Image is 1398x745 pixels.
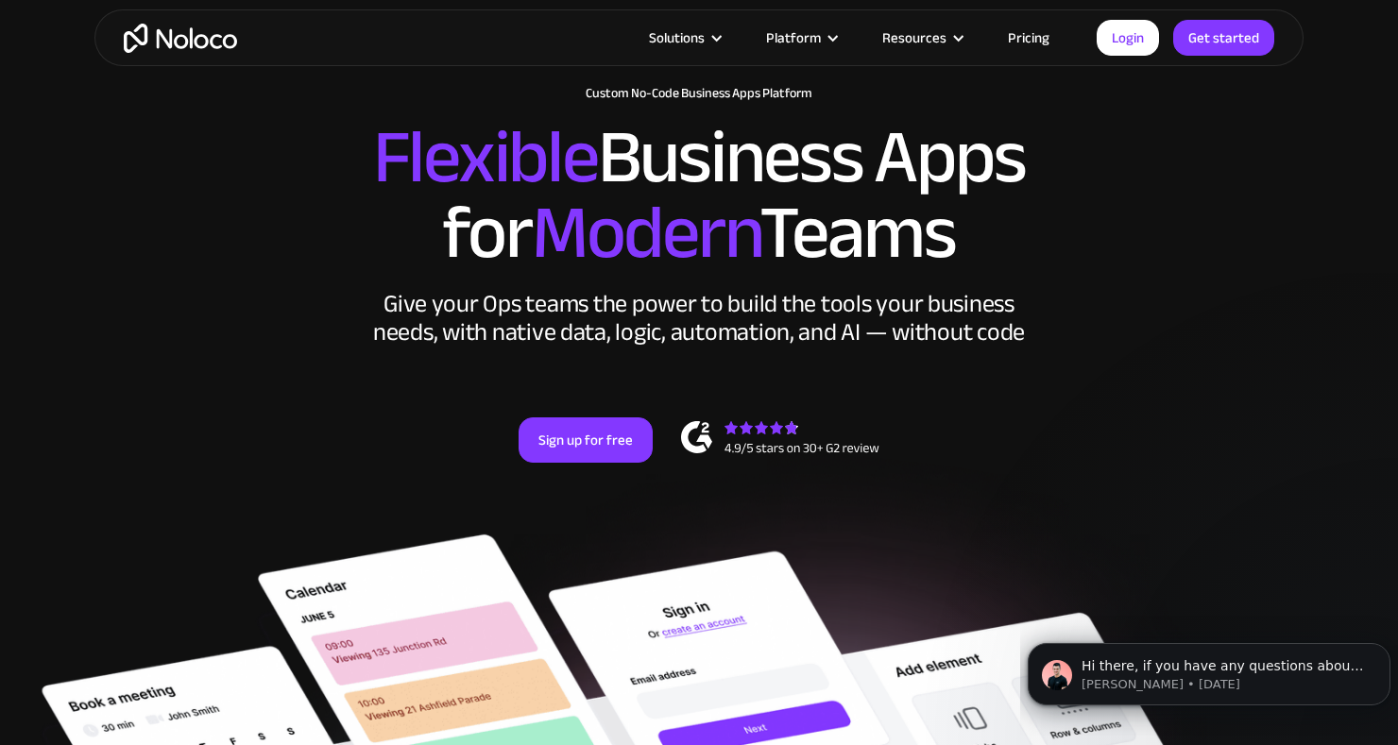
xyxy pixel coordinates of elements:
[625,25,742,50] div: Solutions
[113,86,1285,101] h1: Custom No-Code Business Apps Platform
[373,87,598,228] span: Flexible
[519,417,653,463] a: Sign up for free
[1020,603,1398,736] iframe: Intercom notifications message
[1173,20,1274,56] a: Get started
[124,24,237,53] a: home
[113,120,1285,271] h2: Business Apps for Teams
[368,290,1030,347] div: Give your Ops teams the power to build the tools your business needs, with native data, logic, au...
[859,25,984,50] div: Resources
[532,162,759,303] span: Modern
[742,25,859,50] div: Platform
[984,25,1073,50] a: Pricing
[1097,20,1159,56] a: Login
[882,25,946,50] div: Resources
[766,25,821,50] div: Platform
[649,25,705,50] div: Solutions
